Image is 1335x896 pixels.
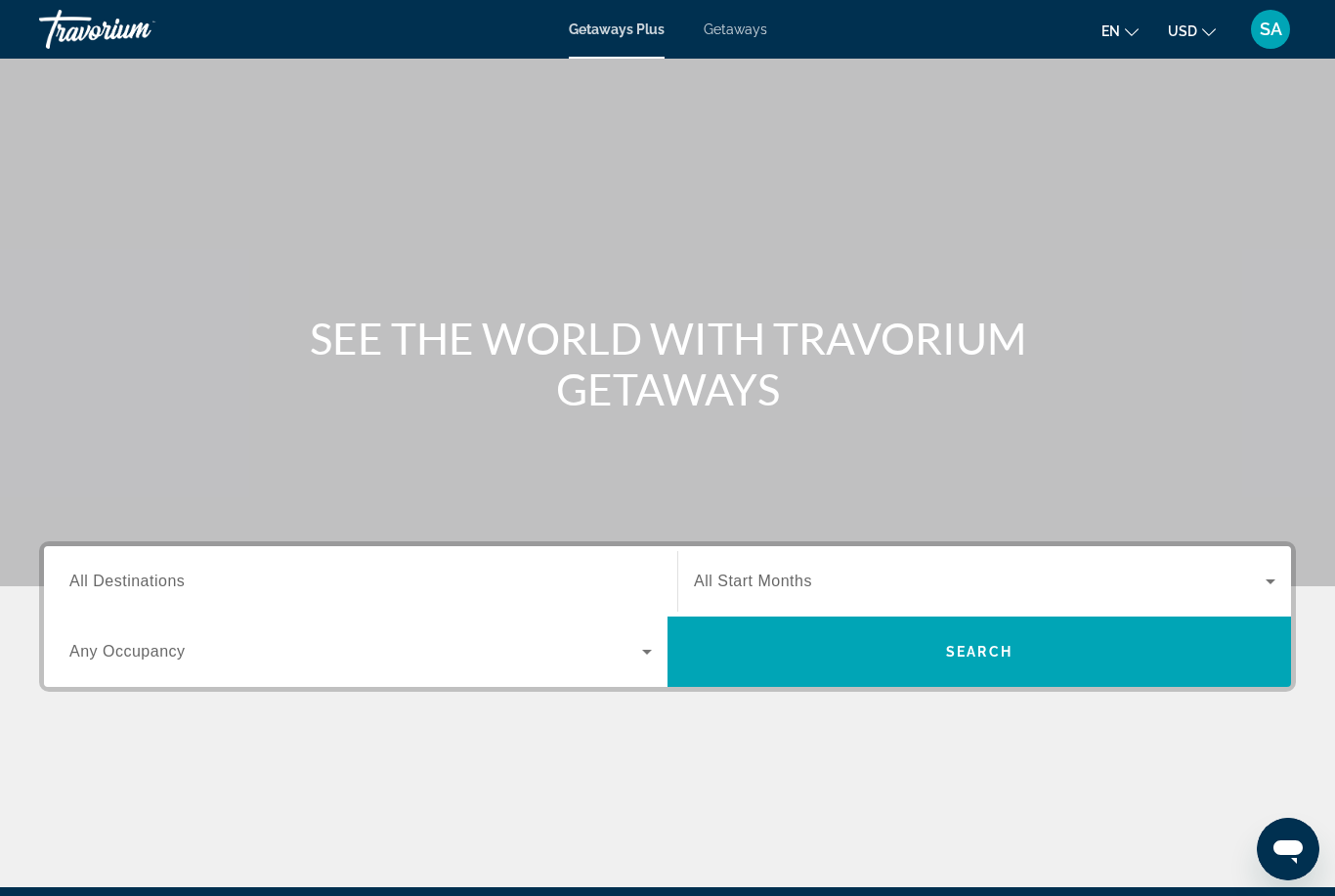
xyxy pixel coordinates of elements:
button: Change language [1101,17,1139,45]
span: All Start Months [694,573,812,589]
button: Change currency [1168,17,1216,45]
span: All Destinations [69,573,185,589]
a: Getaways Plus [569,21,665,37]
iframe: Button to launch messaging window [1257,818,1319,880]
span: USD [1168,23,1197,39]
a: Travorium [39,4,235,55]
a: Getaways [704,21,767,37]
span: Search [946,644,1012,660]
h1: SEE THE WORLD WITH TRAVORIUM GETAWAYS [301,313,1034,414]
span: Any Occupancy [69,643,186,660]
button: User Menu [1245,9,1296,50]
button: Search [667,617,1291,687]
div: Search widget [44,546,1291,687]
span: en [1101,23,1120,39]
input: Select destination [69,571,652,594]
span: SA [1260,20,1282,39]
